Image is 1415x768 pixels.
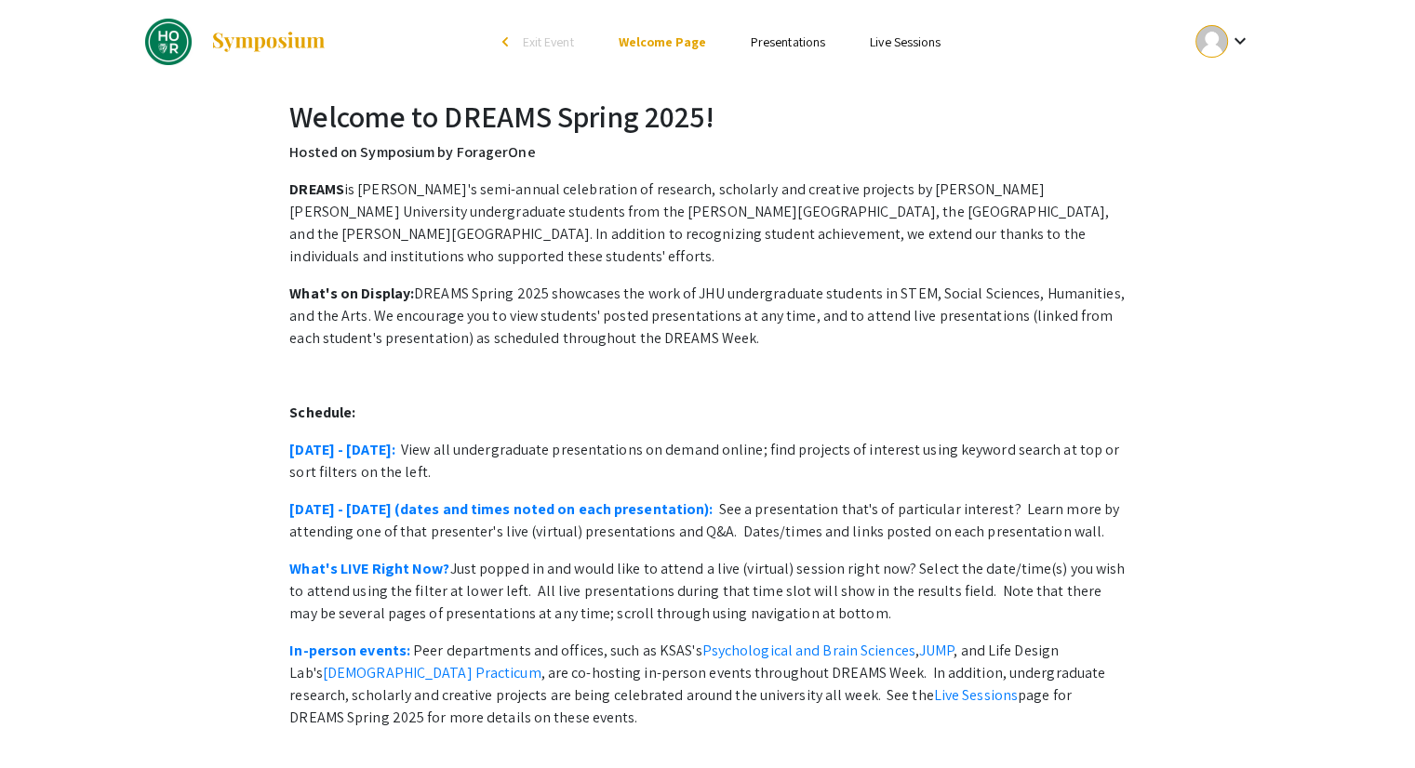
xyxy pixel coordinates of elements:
[619,33,706,50] a: Welcome Page
[523,33,574,50] span: Exit Event
[289,641,410,660] a: In-person events:
[289,179,344,199] strong: DREAMS
[934,685,1018,705] a: Live Sessions
[289,179,1125,268] p: is [PERSON_NAME]'s semi-annual celebration of research, scholarly and creative projects by [PERSO...
[1228,30,1250,52] mat-icon: Expand account dropdown
[1176,20,1270,62] button: Expand account dropdown
[502,36,514,47] div: arrow_back_ios
[289,403,355,422] strong: Schedule:
[289,558,1125,625] p: Just popped in and would like to attend a live (virtual) session right now? Select the date/time(...
[289,283,1125,350] p: DREAMS Spring 2025 showcases the work of JHU undergraduate students in STEM, Social Sciences, Hum...
[702,641,915,660] a: Psychological and Brain Sciences
[289,640,1125,729] p: Peer departments and offices, such as KSAS's , , and Life Design Lab's , are co-hosting in-person...
[289,284,414,303] strong: What's on Display:
[289,499,713,519] a: [DATE] - [DATE] (dates and times noted on each presentation):
[14,684,79,754] iframe: Chat
[145,19,327,65] a: DREAMS Spring 2025
[323,663,541,682] a: [DEMOGRAPHIC_DATA] Practicum
[289,141,1125,164] p: Hosted on Symposium by ForagerOne
[289,99,1125,134] h2: Welcome to DREAMS Spring 2025!
[919,641,954,660] a: JUMP
[289,559,449,578] a: What's LIVE Right Now?
[289,498,1125,543] p: See a presentation that's of particular interest? Learn more by attending one of that presenter's...
[210,31,327,53] img: Symposium by ForagerOne
[145,19,192,65] img: DREAMS Spring 2025
[289,440,395,459] a: [DATE] - [DATE]:
[289,439,1125,483] p: View all undergraduate presentations on demand online; find projects of interest using keyword se...
[751,33,825,50] a: Presentations
[870,33,941,50] a: Live Sessions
